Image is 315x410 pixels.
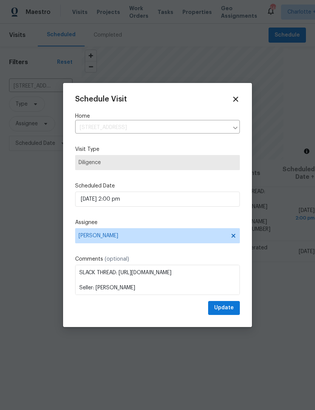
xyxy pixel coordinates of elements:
span: [PERSON_NAME] [79,233,227,239]
span: (optional) [105,256,129,262]
span: Close [232,95,240,103]
label: Comments [75,255,240,263]
label: Scheduled Date [75,182,240,190]
input: Enter in an address [75,122,229,134]
label: Visit Type [75,146,240,153]
input: M/D/YYYY [75,192,240,207]
label: Home [75,112,240,120]
span: Schedule Visit [75,95,127,103]
label: Assignee [75,219,240,226]
button: Update [208,301,240,315]
textarea: SLACK THREAD: [URL][DOMAIN_NAME] Seller: [PERSON_NAME] [PHONE_NUMBER] (cell) [75,265,240,295]
span: Diligence [79,159,236,166]
span: Update [214,303,234,313]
